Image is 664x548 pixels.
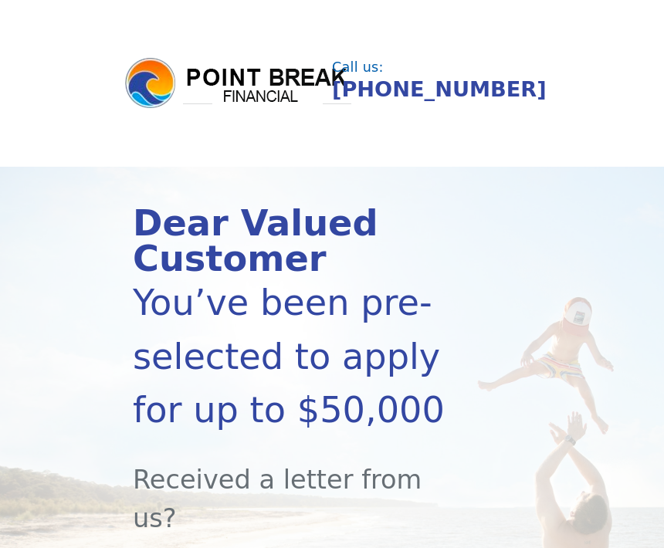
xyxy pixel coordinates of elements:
div: You’ve been pre-selected to apply for up to $50,000 [133,276,472,437]
div: Received a letter from us? [133,437,472,538]
div: Call us: [332,61,554,75]
img: logo.png [123,56,354,111]
a: [PHONE_NUMBER] [332,77,547,101]
div: Dear Valued Customer [133,205,472,276]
